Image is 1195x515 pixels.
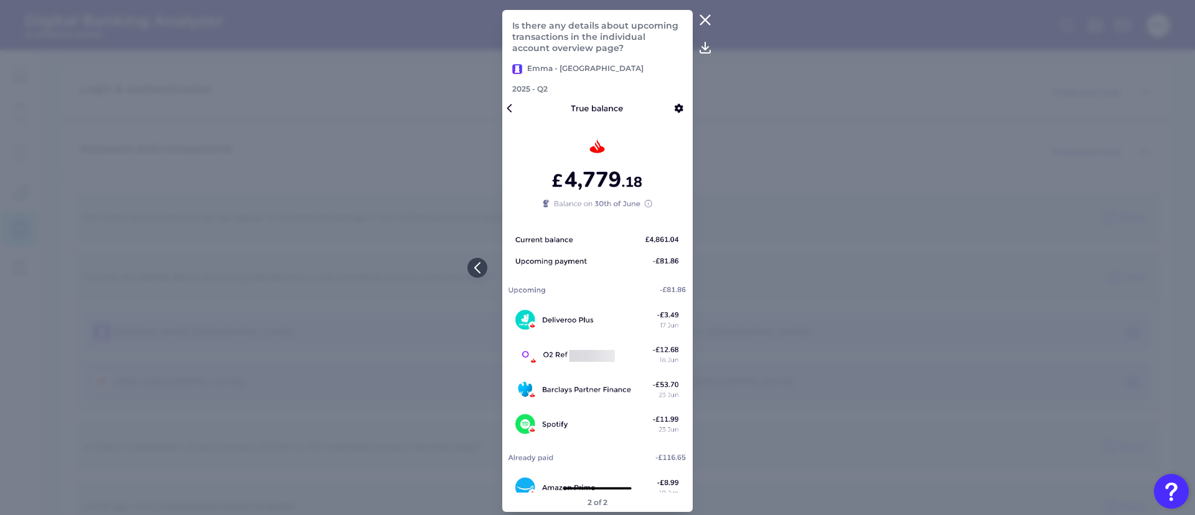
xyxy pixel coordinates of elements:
footer: 2 of 2 [583,493,612,512]
button: Open Resource Center [1154,474,1189,509]
p: 2025 - Q2 [512,84,548,93]
p: Is there any details about upcoming transactions in the individual account overview page? [512,20,683,54]
img: Emma [512,64,522,74]
p: Emma - [GEOGRAPHIC_DATA] [512,64,644,74]
img: Emma-Q2-2025-new-7407-002.png [502,98,693,493]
